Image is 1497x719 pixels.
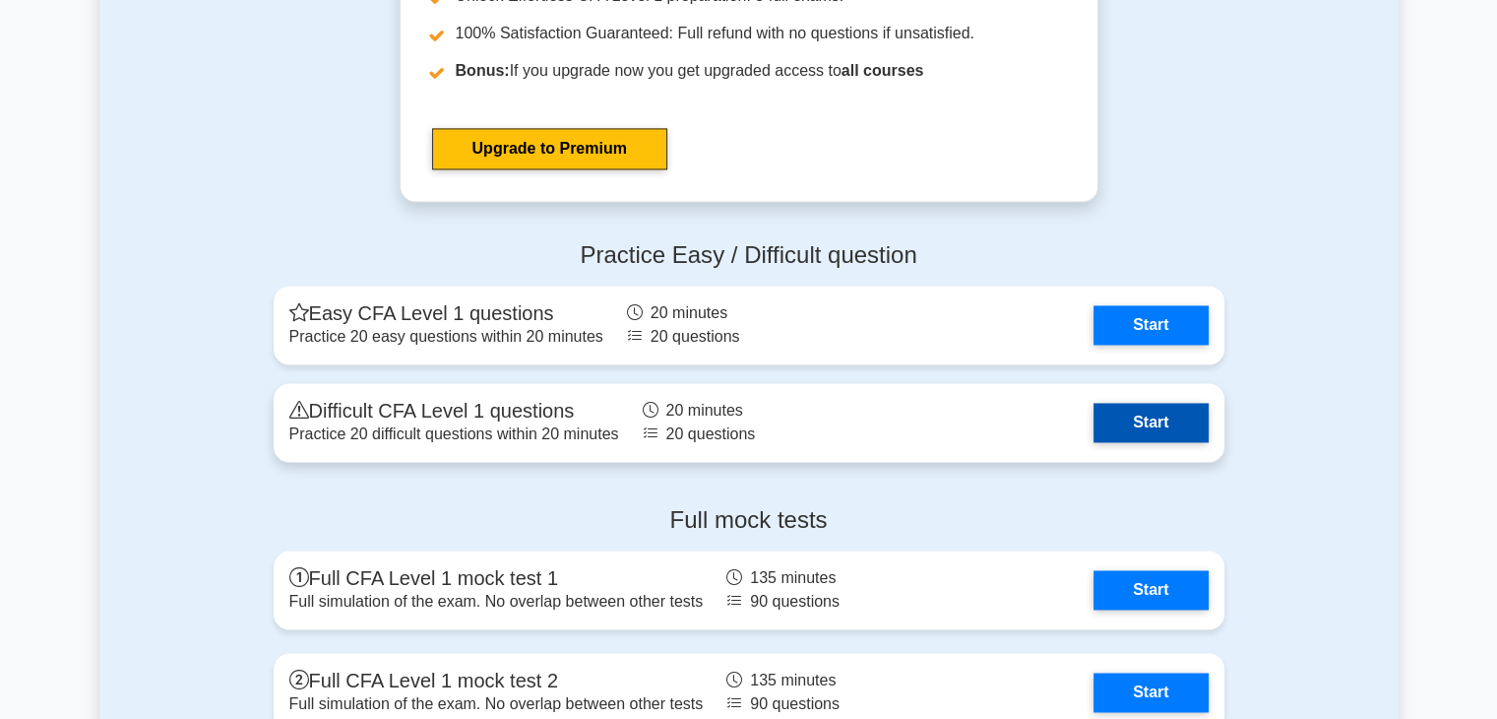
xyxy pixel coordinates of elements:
[1093,403,1208,442] a: Start
[1093,570,1208,610] a: Start
[1093,305,1208,345] a: Start
[1093,673,1208,712] a: Start
[432,128,667,169] a: Upgrade to Premium
[274,241,1224,270] h4: Practice Easy / Difficult question
[274,506,1224,535] h4: Full mock tests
